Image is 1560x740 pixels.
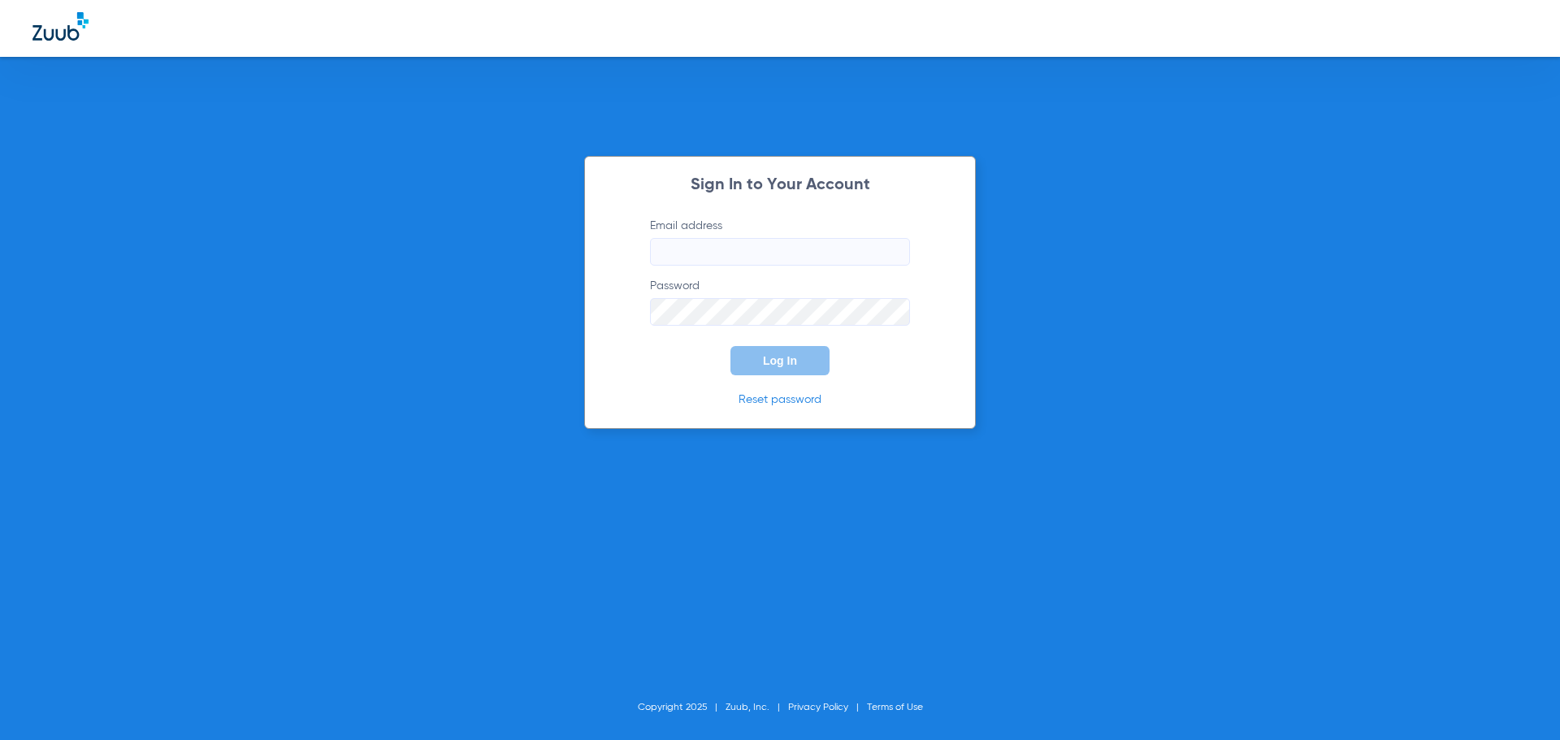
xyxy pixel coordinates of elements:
label: Password [650,278,910,326]
input: Email address [650,238,910,266]
button: Log In [730,346,830,375]
li: Zuub, Inc. [726,699,788,716]
h2: Sign In to Your Account [626,177,934,193]
span: Log In [763,354,797,367]
img: Zuub Logo [32,12,89,41]
a: Reset password [739,394,821,405]
li: Copyright 2025 [638,699,726,716]
input: Password [650,298,910,326]
label: Email address [650,218,910,266]
a: Privacy Policy [788,703,848,712]
a: Terms of Use [867,703,923,712]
